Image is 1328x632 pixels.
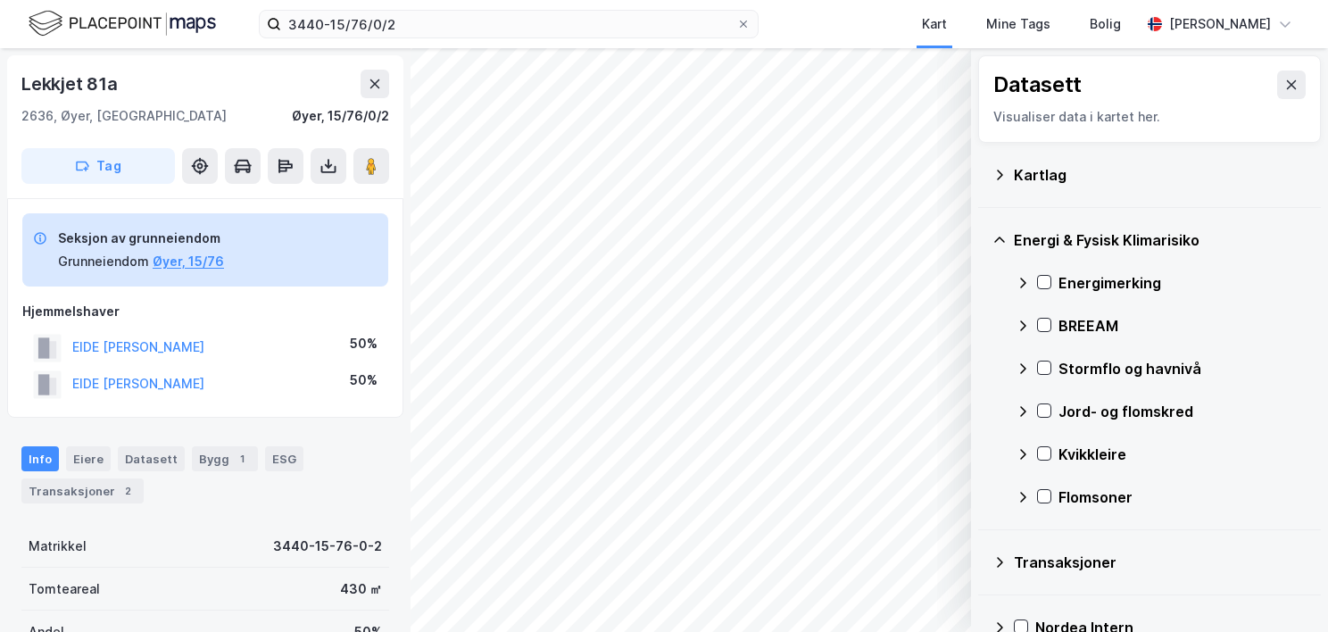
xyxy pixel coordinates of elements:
div: Bolig [1090,13,1121,35]
div: [PERSON_NAME] [1169,13,1271,35]
div: Seksjon av grunneiendom [58,228,224,249]
input: Søk på adresse, matrikkel, gårdeiere, leietakere eller personer [281,11,736,37]
div: Stormflo og havnivå [1058,358,1307,379]
div: Transaksjoner [1014,552,1307,573]
div: Flomsoner [1058,486,1307,508]
div: Visualiser data i kartet her. [993,106,1306,128]
div: 2 [119,482,137,500]
iframe: Chat Widget [1239,546,1328,632]
button: Tag [21,148,175,184]
button: Øyer, 15/76 [153,251,224,272]
div: 3440-15-76-0-2 [273,536,382,557]
img: logo.f888ab2527a4732fd821a326f86c7f29.svg [29,8,216,39]
div: BREEAM [1058,315,1307,337]
div: Kvikkleire [1058,444,1307,465]
div: Bygg [192,446,258,471]
div: Grunneiendom [58,251,149,272]
div: 50% [350,333,378,354]
div: Tomteareal [29,578,100,600]
div: Datasett [118,446,185,471]
div: Transaksjoner [21,478,144,503]
div: Kartlag [1014,164,1307,186]
div: Eiere [66,446,111,471]
div: Lekkjet 81a [21,70,121,98]
div: 2636, Øyer, [GEOGRAPHIC_DATA] [21,105,227,127]
div: 430 ㎡ [340,578,382,600]
div: Jord- og flomskred [1058,401,1307,422]
div: Energi & Fysisk Klimarisiko [1014,229,1307,251]
div: 1 [233,450,251,468]
div: Info [21,446,59,471]
div: ESG [265,446,303,471]
div: Kart [922,13,947,35]
div: 50% [350,370,378,391]
div: Datasett [993,71,1082,99]
div: Hjemmelshaver [22,301,388,322]
div: Matrikkel [29,536,87,557]
div: Energimerking [1058,272,1307,294]
div: Øyer, 15/76/0/2 [292,105,389,127]
div: Mine Tags [986,13,1050,35]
